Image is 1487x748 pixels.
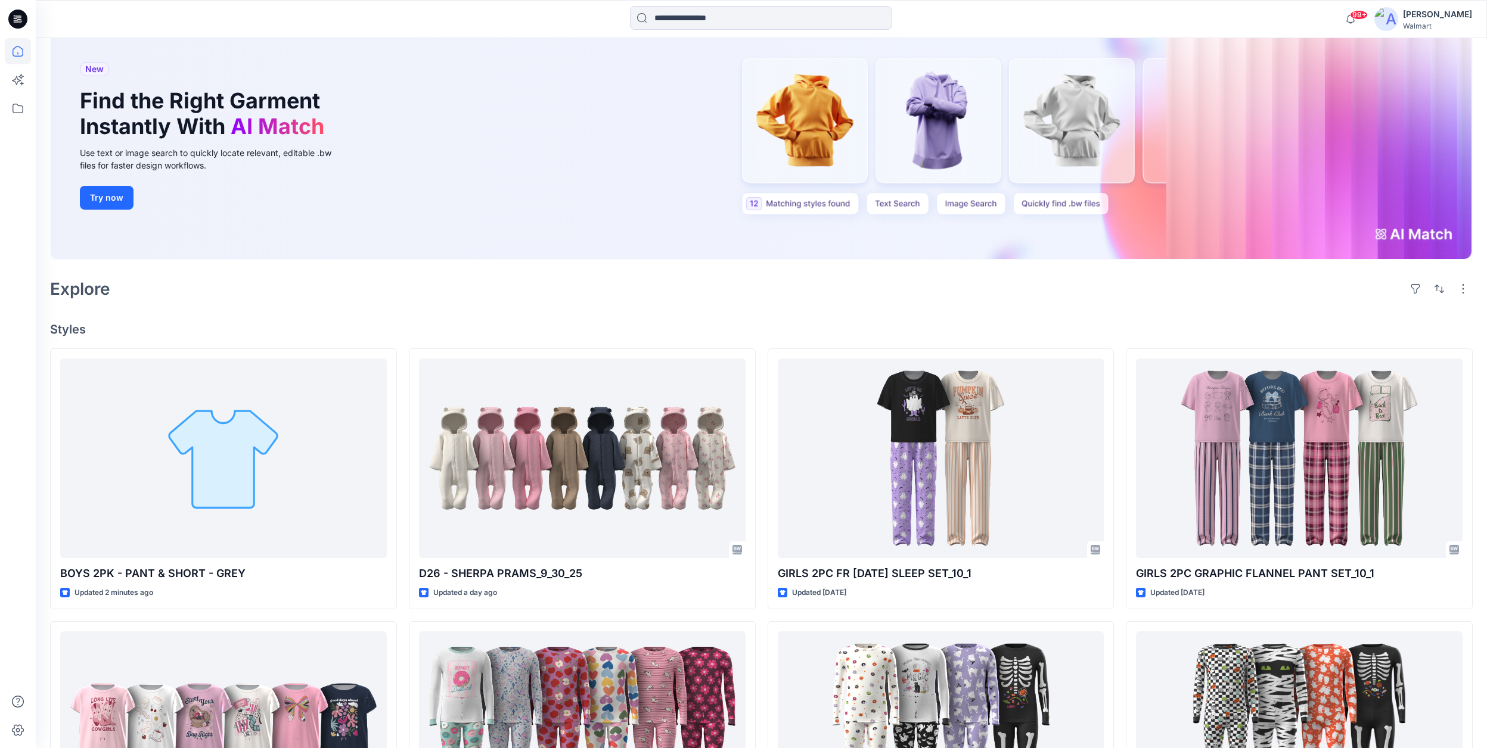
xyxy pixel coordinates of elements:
p: D26 - SHERPA PRAMS_9_30_25 [419,565,746,582]
div: [PERSON_NAME] [1403,7,1472,21]
span: New [85,62,104,76]
div: Walmart [1403,21,1472,30]
p: BOYS 2PK - PANT & SHORT - GREY [60,565,387,582]
h2: Explore [50,279,110,298]
p: Updated 2 minutes ago [74,587,153,599]
a: GIRLS 2PC FR HALLOWEEN SLEEP SET_10_1 [778,359,1104,558]
h1: Find the Right Garment Instantly With [80,88,330,139]
a: BOYS 2PK - PANT & SHORT - GREY [60,359,387,558]
span: AI Match [231,113,324,139]
h4: Styles [50,322,1473,336]
img: avatar [1374,7,1398,31]
span: 99+ [1350,10,1368,20]
p: Updated a day ago [433,587,497,599]
p: Updated [DATE] [792,587,846,599]
p: GIRLS 2PC GRAPHIC FLANNEL PANT SET_10_1 [1136,565,1463,582]
a: D26 - SHERPA PRAMS_9_30_25 [419,359,746,558]
a: GIRLS 2PC GRAPHIC FLANNEL PANT SET_10_1 [1136,359,1463,558]
div: Use text or image search to quickly locate relevant, editable .bw files for faster design workflows. [80,147,348,172]
p: GIRLS 2PC FR [DATE] SLEEP SET_10_1 [778,565,1104,582]
button: Try now [80,186,134,210]
p: Updated [DATE] [1150,587,1204,599]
